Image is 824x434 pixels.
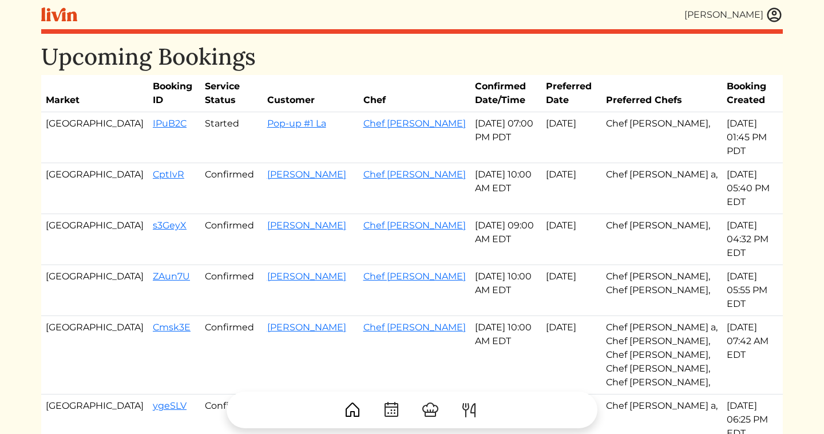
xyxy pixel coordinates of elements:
[41,43,783,70] h1: Upcoming Bookings
[363,322,466,333] a: Chef [PERSON_NAME]
[470,75,541,112] th: Confirmed Date/Time
[153,169,184,180] a: CptIvR
[41,163,148,214] td: [GEOGRAPHIC_DATA]
[267,322,346,333] a: [PERSON_NAME]
[722,112,783,163] td: [DATE] 01:45 PM PDT
[363,271,466,282] a: Chef [PERSON_NAME]
[722,163,783,214] td: [DATE] 05:40 PM EDT
[153,220,187,231] a: s3GeyX
[541,163,601,214] td: [DATE]
[766,6,783,23] img: user_account-e6e16d2ec92f44fc35f99ef0dc9cddf60790bfa021a6ecb1c896eb5d2907b31c.svg
[460,401,478,419] img: ForkKnife-55491504ffdb50bab0c1e09e7649658475375261d09fd45db06cec23bce548bf.svg
[470,316,541,394] td: [DATE] 10:00 AM EDT
[200,265,263,316] td: Confirmed
[470,265,541,316] td: [DATE] 10:00 AM EDT
[200,163,263,214] td: Confirmed
[359,75,470,112] th: Chef
[200,75,263,112] th: Service Status
[267,271,346,282] a: [PERSON_NAME]
[148,75,200,112] th: Booking ID
[470,214,541,265] td: [DATE] 09:00 AM EDT
[343,401,362,419] img: House-9bf13187bcbb5817f509fe5e7408150f90897510c4275e13d0d5fca38e0b5951.svg
[541,265,601,316] td: [DATE]
[421,401,439,419] img: ChefHat-a374fb509e4f37eb0702ca99f5f64f3b6956810f32a249b33092029f8484b388.svg
[601,112,722,163] td: Chef [PERSON_NAME],
[601,316,722,394] td: Chef [PERSON_NAME] a, Chef [PERSON_NAME], Chef [PERSON_NAME], Chef [PERSON_NAME], Chef [PERSON_NA...
[722,214,783,265] td: [DATE] 04:32 PM EDT
[267,220,346,231] a: [PERSON_NAME]
[541,214,601,265] td: [DATE]
[601,265,722,316] td: Chef [PERSON_NAME], Chef [PERSON_NAME],
[601,75,722,112] th: Preferred Chefs
[200,112,263,163] td: Started
[363,118,466,129] a: Chef [PERSON_NAME]
[601,163,722,214] td: Chef [PERSON_NAME] a,
[41,316,148,394] td: [GEOGRAPHIC_DATA]
[541,316,601,394] td: [DATE]
[153,271,190,282] a: ZAun7U
[684,8,763,22] div: [PERSON_NAME]
[41,112,148,163] td: [GEOGRAPHIC_DATA]
[267,118,326,129] a: Pop-up #1 La
[153,118,187,129] a: IPuB2C
[200,214,263,265] td: Confirmed
[267,169,346,180] a: [PERSON_NAME]
[41,7,77,22] img: livin-logo-a0d97d1a881af30f6274990eb6222085a2533c92bbd1e4f22c21b4f0d0e3210c.svg
[470,112,541,163] td: [DATE] 07:00 PM PDT
[200,316,263,394] td: Confirmed
[541,112,601,163] td: [DATE]
[722,75,783,112] th: Booking Created
[263,75,359,112] th: Customer
[41,265,148,316] td: [GEOGRAPHIC_DATA]
[363,220,466,231] a: Chef [PERSON_NAME]
[722,316,783,394] td: [DATE] 07:42 AM EDT
[153,322,191,333] a: Cmsk3E
[470,163,541,214] td: [DATE] 10:00 AM EDT
[363,169,466,180] a: Chef [PERSON_NAME]
[41,75,148,112] th: Market
[541,75,601,112] th: Preferred Date
[382,401,401,419] img: CalendarDots-5bcf9d9080389f2a281d69619e1c85352834be518fbc73d9501aef674afc0d57.svg
[722,265,783,316] td: [DATE] 05:55 PM EDT
[41,214,148,265] td: [GEOGRAPHIC_DATA]
[601,214,722,265] td: Chef [PERSON_NAME],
